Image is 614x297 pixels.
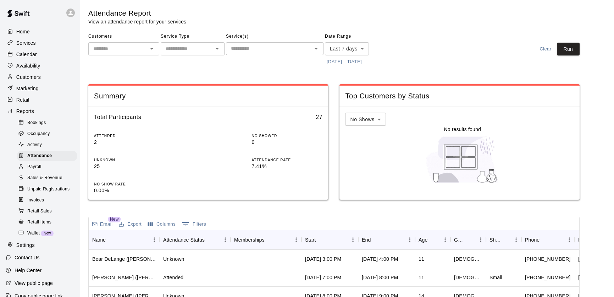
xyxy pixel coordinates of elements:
div: Name [92,230,106,250]
button: Sort [501,235,511,245]
p: Home [16,28,30,35]
span: Bookings [27,119,46,126]
a: Marketing [6,83,74,94]
div: Phone [521,230,575,250]
div: Aug 6, 2025, 3:00 PM [305,255,341,263]
p: Calendar [16,51,37,58]
div: Payroll [17,162,77,172]
div: Availability [6,60,74,71]
span: New [41,231,54,235]
div: Unknown [163,255,184,263]
p: Reports [16,108,34,115]
button: Email [90,219,114,229]
div: Bookings [17,118,77,128]
div: +18636602451 [525,255,570,263]
div: End [362,230,371,250]
span: Date Range [325,31,387,42]
a: Attendance [17,151,80,162]
button: Menu [440,234,450,245]
a: Settings [6,240,74,250]
p: 0 [251,139,322,146]
a: Sales & Revenue [17,173,80,184]
div: End [358,230,415,250]
span: Retail Items [27,219,51,226]
span: Invoices [27,197,44,204]
a: Customers [6,72,74,82]
div: Name [89,230,160,250]
div: Attendance Status [160,230,231,250]
div: Retail Sales [17,206,77,216]
div: Gender [450,230,486,250]
a: Bookings [17,117,80,128]
button: [DATE] - [DATE] [325,56,364,67]
p: Email [100,221,113,228]
div: Gender [454,230,465,250]
button: Sort [106,235,116,245]
span: Unpaid Registrations [27,186,70,193]
img: Nothing to see here [422,133,502,186]
div: Age [415,230,450,250]
div: Services [6,38,74,48]
div: 11 [419,255,424,263]
p: NO SHOWED [251,133,322,139]
button: Export [117,219,143,230]
span: Service(s) [226,31,323,42]
span: Occupancy [27,130,50,137]
button: Menu [291,234,302,245]
p: 0.00% [94,187,165,194]
div: Aug 8, 2025, 7:00 PM [305,274,341,281]
button: Menu [149,234,160,245]
span: Wallet [27,230,40,237]
h6: 27 [316,113,322,122]
div: WalletNew [17,228,77,238]
button: Select columns [146,219,177,230]
a: Payroll [17,162,80,173]
div: Small [489,274,502,281]
p: Marketing [16,85,39,92]
a: Activity [17,140,80,151]
a: Invoices [17,195,80,206]
div: Bear DeLange (Daniel DeLange) [92,255,156,263]
a: Retail [6,94,74,105]
div: Last 7 days [325,42,369,55]
a: Occupancy [17,128,80,139]
p: View public page [15,280,53,287]
button: Sort [371,235,381,245]
div: 11 [419,274,424,281]
div: Aug 8, 2025, 8:00 PM [362,274,398,281]
div: Attended [163,274,183,281]
p: NO SHOW RATE [94,182,165,187]
span: Customers [88,31,159,42]
span: Summary [94,91,322,101]
span: Retail Sales [27,208,52,215]
a: Reports [6,106,74,117]
div: Memberships [234,230,265,250]
button: Menu [511,234,521,245]
div: Attendance Status [163,230,205,250]
button: Open [212,44,222,54]
div: +18636614551 [525,274,570,281]
button: Sort [540,235,549,245]
div: Shirt Size [489,230,501,250]
button: Sort [427,235,437,245]
p: ATTENDANCE RATE [251,157,322,163]
button: Menu [564,234,575,245]
a: Home [6,26,74,37]
p: Retail [16,96,29,103]
button: Menu [348,234,358,245]
div: Male [454,255,482,263]
div: Aug 6, 2025, 4:00 PM [362,255,398,263]
p: View an attendance report for your services [88,18,186,25]
h6: Total Participants [94,113,141,122]
div: Age [419,230,427,250]
div: Start [302,230,358,250]
button: Open [311,44,321,54]
p: ATTENDED [94,133,165,139]
button: Show filters [180,218,208,230]
button: Open [147,44,157,54]
a: Unpaid Registrations [17,184,80,195]
div: No Shows [345,113,386,126]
